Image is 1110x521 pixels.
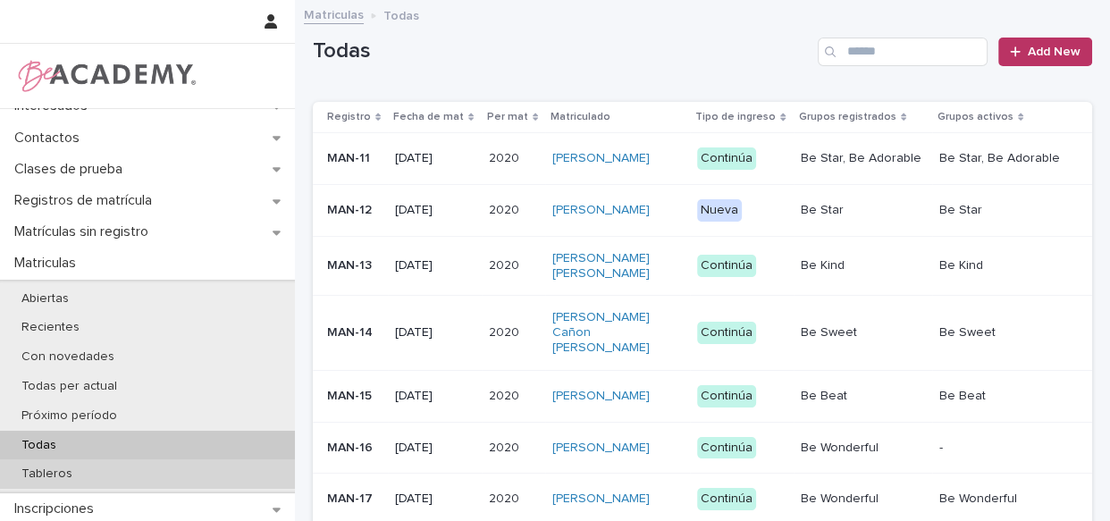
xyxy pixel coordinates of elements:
[395,389,475,404] p: [DATE]
[395,203,475,218] p: [DATE]
[697,385,756,408] div: Continúa
[7,349,129,365] p: Con novedades
[313,133,1092,185] tr: MAN-11[DATE]20202020 [PERSON_NAME] ContinúaBe Star, Be AdorableBe Star, Be Adorable
[801,258,925,273] p: Be Kind
[327,203,381,218] p: MAN-12
[313,38,811,64] h1: Todas
[7,438,71,453] p: Todas
[552,389,650,404] a: [PERSON_NAME]
[313,422,1092,474] tr: MAN-16[DATE]20202020 [PERSON_NAME] ContinúaBe Wonderful-
[489,322,523,340] p: 2020
[313,296,1092,370] tr: MAN-14[DATE]20202020 [PERSON_NAME] Cañon [PERSON_NAME] ContinúaBe SweetBe Sweet
[327,441,381,456] p: MAN-16
[695,107,776,127] p: Tipo de ingreso
[489,199,523,218] p: 2020
[395,492,475,507] p: [DATE]
[801,441,925,456] p: Be Wonderful
[304,4,364,24] a: Matriculas
[7,161,137,178] p: Clases de prueba
[697,488,756,510] div: Continúa
[383,4,419,24] p: Todas
[313,370,1092,422] tr: MAN-15[DATE]20202020 [PERSON_NAME] ContinúaBe BeatBe Beat
[801,151,925,166] p: Be Star, Be Adorable
[697,147,756,170] div: Continúa
[697,437,756,459] div: Continúa
[1028,46,1081,58] span: Add New
[697,255,756,277] div: Continúa
[395,258,475,273] p: [DATE]
[552,441,650,456] a: [PERSON_NAME]
[7,320,94,335] p: Recientes
[801,389,925,404] p: Be Beat
[393,107,464,127] p: Fecha de mat
[799,107,896,127] p: Grupos registrados
[801,492,925,507] p: Be Wonderful
[552,492,650,507] a: [PERSON_NAME]
[939,441,1064,456] p: -
[313,236,1092,296] tr: MAN-13[DATE]20202020 [PERSON_NAME] [PERSON_NAME] ContinúaBe KindBe Kind
[395,151,475,166] p: [DATE]
[939,325,1064,340] p: Be Sweet
[7,255,90,272] p: Matriculas
[489,437,523,456] p: 2020
[801,203,925,218] p: Be Star
[489,488,523,507] p: 2020
[7,408,131,424] p: Próximo período
[327,258,381,273] p: MAN-13
[14,58,198,94] img: WPrjXfSUmiLcdUfaYY4Q
[697,199,742,222] div: Nueva
[327,151,381,166] p: MAN-11
[489,385,523,404] p: 2020
[552,151,650,166] a: [PERSON_NAME]
[551,107,610,127] p: Matriculado
[7,466,87,482] p: Tableros
[697,322,756,344] div: Continúa
[939,389,1064,404] p: Be Beat
[818,38,988,66] input: Search
[552,310,680,355] a: [PERSON_NAME] Cañon [PERSON_NAME]
[939,203,1064,218] p: Be Star
[938,107,1013,127] p: Grupos activos
[7,500,108,517] p: Inscripciones
[939,258,1064,273] p: Be Kind
[489,147,523,166] p: 2020
[327,492,381,507] p: MAN-17
[7,130,94,147] p: Contactos
[939,492,1064,507] p: Be Wonderful
[552,203,650,218] a: [PERSON_NAME]
[327,107,371,127] p: Registro
[395,441,475,456] p: [DATE]
[801,325,925,340] p: Be Sweet
[487,107,528,127] p: Per mat
[327,325,381,340] p: MAN-14
[7,223,163,240] p: Matrículas sin registro
[489,255,523,273] p: 2020
[7,192,166,209] p: Registros de matrícula
[939,151,1064,166] p: Be Star, Be Adorable
[7,291,83,307] p: Abiertas
[327,389,381,404] p: MAN-15
[7,379,131,394] p: Todas per actual
[313,184,1092,236] tr: MAN-12[DATE]20202020 [PERSON_NAME] NuevaBe StarBe Star
[998,38,1092,66] a: Add New
[395,325,475,340] p: [DATE]
[552,251,680,282] a: [PERSON_NAME] [PERSON_NAME]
